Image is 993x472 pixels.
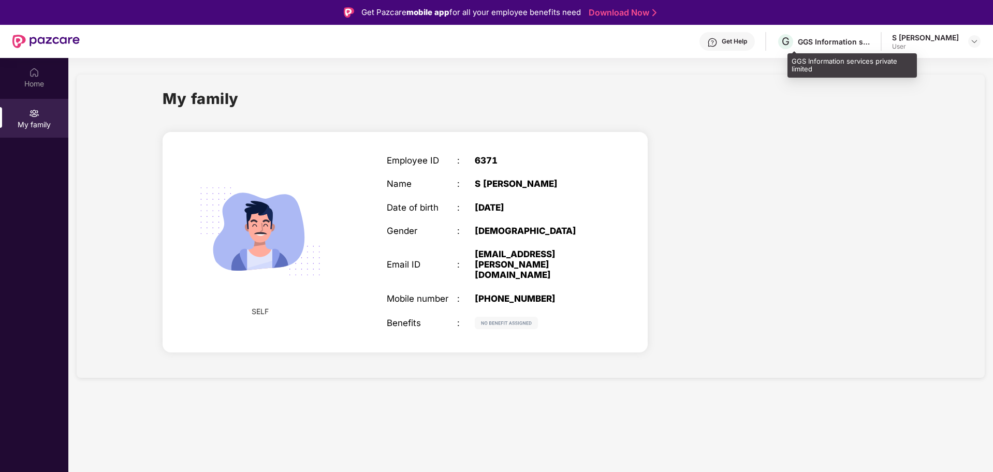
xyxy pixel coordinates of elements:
div: Get Pazcare for all your employee benefits need [361,6,581,19]
div: [DATE] [475,202,598,213]
div: Gender [387,226,457,236]
div: User [892,42,959,51]
div: Get Help [722,37,747,46]
img: Stroke [652,7,656,18]
div: : [457,155,475,166]
div: Benefits [387,318,457,328]
img: New Pazcare Logo [12,35,80,48]
div: [EMAIL_ADDRESS][PERSON_NAME][DOMAIN_NAME] [475,249,598,281]
div: Mobile number [387,293,457,304]
div: [PHONE_NUMBER] [475,293,598,304]
span: SELF [252,306,269,317]
div: S [PERSON_NAME] [475,179,598,189]
div: : [457,293,475,304]
div: S [PERSON_NAME] [892,33,959,42]
img: Logo [344,7,354,18]
div: : [457,202,475,213]
div: : [457,226,475,236]
div: : [457,179,475,189]
div: Date of birth [387,202,457,213]
a: Download Now [589,7,653,18]
div: Employee ID [387,155,457,166]
div: GGS Information services private limited [798,37,870,47]
img: svg+xml;base64,PHN2ZyBpZD0iRHJvcGRvd24tMzJ4MzIiIHhtbG5zPSJodHRwOi8vd3d3LnczLm9yZy8yMDAwL3N2ZyIgd2... [970,37,979,46]
div: Email ID [387,259,457,270]
img: svg+xml;base64,PHN2ZyBpZD0iSGVscC0zMngzMiIgeG1sbnM9Imh0dHA6Ly93d3cudzMub3JnLzIwMDAvc3ZnIiB3aWR0aD... [707,37,718,48]
div: : [457,318,475,328]
h1: My family [163,87,239,110]
div: [DEMOGRAPHIC_DATA] [475,226,598,236]
div: Name [387,179,457,189]
img: svg+xml;base64,PHN2ZyB4bWxucz0iaHR0cDovL3d3dy53My5vcmcvMjAwMC9zdmciIHdpZHRoPSIxMjIiIGhlaWdodD0iMj... [475,317,538,329]
img: svg+xml;base64,PHN2ZyBpZD0iSG9tZSIgeG1sbnM9Imh0dHA6Ly93d3cudzMub3JnLzIwMDAvc3ZnIiB3aWR0aD0iMjAiIG... [29,67,39,78]
div: 6371 [475,155,598,166]
img: svg+xml;base64,PHN2ZyB3aWR0aD0iMjAiIGhlaWdodD0iMjAiIHZpZXdCb3g9IjAgMCAyMCAyMCIgZmlsbD0ibm9uZSIgeG... [29,108,39,119]
span: G [782,35,790,48]
img: svg+xml;base64,PHN2ZyB4bWxucz0iaHR0cDovL3d3dy53My5vcmcvMjAwMC9zdmciIHdpZHRoPSIyMjQiIGhlaWdodD0iMT... [185,157,334,306]
div: : [457,259,475,270]
strong: mobile app [406,7,449,17]
div: GGS Information services private limited [787,53,917,78]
